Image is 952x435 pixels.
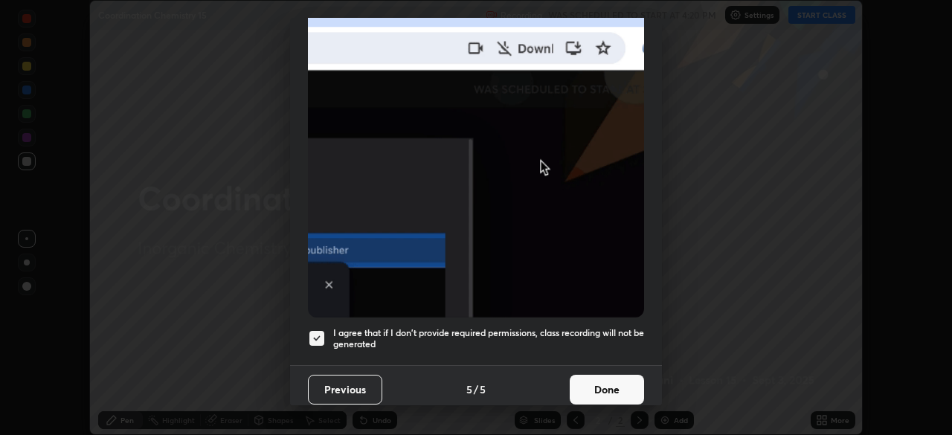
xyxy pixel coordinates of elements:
[474,381,478,397] h4: /
[308,375,382,405] button: Previous
[333,327,644,350] h5: I agree that if I don't provide required permissions, class recording will not be generated
[466,381,472,397] h4: 5
[570,375,644,405] button: Done
[480,381,486,397] h4: 5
